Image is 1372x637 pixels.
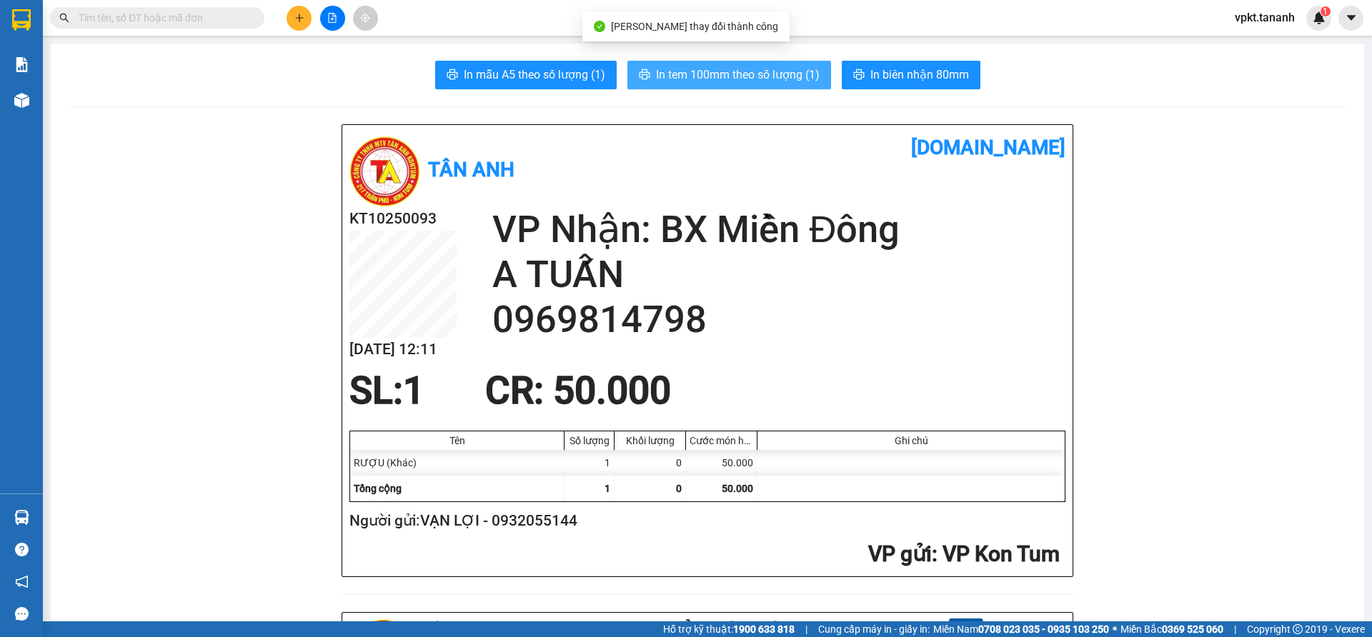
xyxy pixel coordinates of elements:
[1234,621,1236,637] span: |
[1162,623,1223,635] strong: 0369 525 060
[12,9,31,31] img: logo-vxr
[349,338,457,361] h2: [DATE] 12:11
[435,61,617,89] button: printerIn mẫu A5 theo số lượng (1)
[349,509,1060,533] h2: Người gửi: VẠN LỢI - 0932055144
[349,207,457,231] h2: KT10250093
[605,483,610,494] span: 1
[15,607,29,621] span: message
[1120,621,1223,637] span: Miền Bắc
[690,435,753,446] div: Cước món hàng
[1113,626,1117,632] span: ⚪️
[853,69,865,82] span: printer
[870,66,969,84] span: In biên nhận 80mm
[59,13,69,23] span: search
[492,297,1065,342] h2: 0969814798
[818,621,930,637] span: Cung cấp máy in - giấy in:
[722,483,753,494] span: 50.000
[611,21,778,32] span: [PERSON_NAME] thay đổi thành công
[492,207,1065,252] h2: VP Nhận: BX Miền Đông
[1293,624,1303,634] span: copyright
[79,10,247,26] input: Tìm tên, số ĐT hoặc mã đơn
[349,136,421,207] img: logo.jpg
[15,575,29,588] span: notification
[627,61,831,89] button: printerIn tem 100mm theo số lượng (1)
[428,158,514,181] b: Tân Anh
[1323,6,1328,16] span: 1
[565,450,615,476] div: 1
[403,368,424,413] span: 1
[1321,6,1331,16] sup: 1
[447,69,458,82] span: printer
[1223,9,1306,26] span: vpkt.tananh
[354,435,560,446] div: Tên
[485,368,671,413] span: CR : 50.000
[978,623,1109,635] strong: 0708 023 035 - 0935 103 250
[990,621,1067,632] b: [DOMAIN_NAME]
[287,6,312,31] button: plus
[353,6,378,31] button: aim
[464,66,605,84] span: In mẫu A5 theo số lượng (1)
[733,623,795,635] strong: 1900 633 818
[349,540,1060,569] h2: : VP Kon Tum
[656,66,820,84] span: In tem 100mm theo số lượng (1)
[663,621,795,637] span: Hỗ trợ kỹ thuật:
[761,435,1061,446] div: Ghi chú
[320,6,345,31] button: file-add
[842,61,980,89] button: printerIn biên nhận 80mm
[14,510,29,525] img: warehouse-icon
[594,21,605,32] span: check-circle
[1338,6,1363,31] button: caret-down
[360,13,370,23] span: aim
[1313,11,1326,24] img: icon-new-feature
[349,368,403,413] span: SL:
[868,541,932,566] span: VP gửi
[933,621,1109,637] span: Miền Nam
[639,69,650,82] span: printer
[354,483,402,494] span: Tổng cộng
[492,252,1065,297] h2: A TUẤN
[676,483,682,494] span: 0
[805,621,807,637] span: |
[350,450,565,476] div: RƯỢU (Khác)
[686,450,757,476] div: 50.000
[911,136,1065,159] b: [DOMAIN_NAME]
[1345,11,1358,24] span: caret-down
[294,13,304,23] span: plus
[615,450,686,476] div: 0
[618,435,682,446] div: Khối lượng
[327,13,337,23] span: file-add
[568,435,610,446] div: Số lượng
[14,93,29,108] img: warehouse-icon
[15,543,29,556] span: question-circle
[14,57,29,72] img: solution-icon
